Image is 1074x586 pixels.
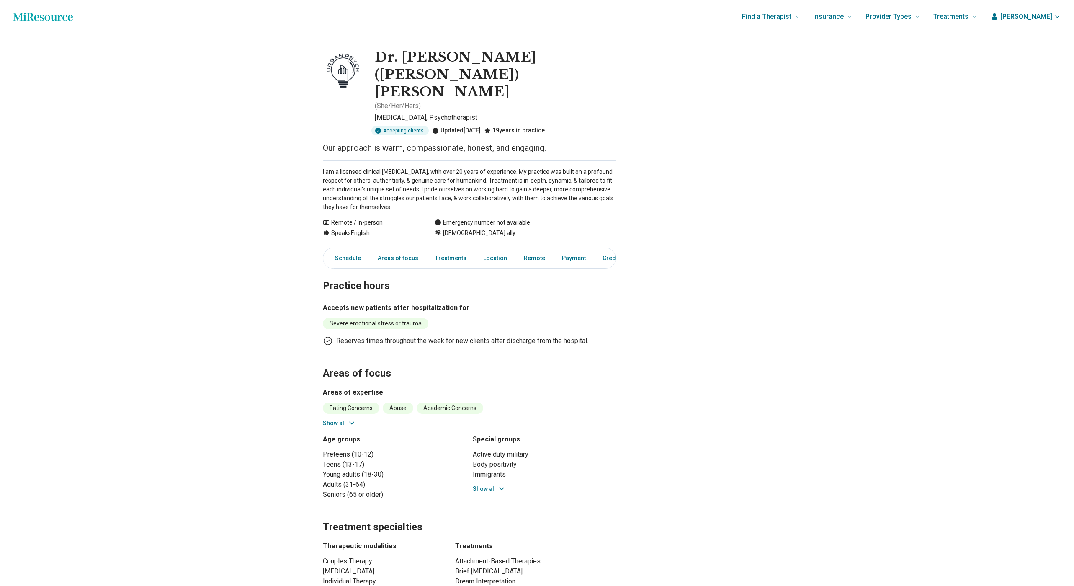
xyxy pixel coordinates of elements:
[375,49,616,101] h1: Dr. [PERSON_NAME] ([PERSON_NAME]) [PERSON_NAME]
[473,470,616,480] li: Immigrants
[323,556,440,566] li: Couples Therapy
[557,250,591,267] a: Payment
[323,259,616,293] h2: Practice hours
[742,11,791,23] span: Find a Therapist
[323,500,616,534] h2: Treatment specialties
[323,490,466,500] li: Seniors (65 or older)
[323,541,440,551] h3: Therapeutic modalities
[455,556,616,566] li: Attachment-Based Therapies
[435,218,530,227] div: Emergency number not available
[323,387,616,398] h3: Areas of expertise
[323,434,466,444] h3: Age groups
[323,566,440,576] li: [MEDICAL_DATA]
[336,336,588,346] p: Reserves times throughout the week for new clients after discharge from the hospital.
[323,142,616,154] p: Our approach is warm, compassionate, honest, and engaging.
[383,403,413,414] li: Abuse
[375,113,616,123] p: [MEDICAL_DATA], Psychotherapist
[323,168,616,212] p: I am a licensed clinical [MEDICAL_DATA], with over 20 years of experience. My practice was built ...
[323,403,379,414] li: Eating Concerns
[323,480,466,490] li: Adults (31-64)
[430,250,471,267] a: Treatments
[325,250,366,267] a: Schedule
[484,126,545,135] div: 19 years in practice
[432,126,481,135] div: Updated [DATE]
[519,250,550,267] a: Remote
[371,126,429,135] div: Accepting clients
[323,218,418,227] div: Remote / In-person
[323,419,356,428] button: Show all
[417,403,483,414] li: Academic Concerns
[473,485,506,493] button: Show all
[373,250,423,267] a: Areas of focus
[990,12,1061,22] button: [PERSON_NAME]
[455,566,616,576] li: Brief [MEDICAL_DATA]
[478,250,512,267] a: Location
[473,449,616,460] li: Active duty military
[375,101,421,111] p: ( She/Her/Hers )
[473,434,616,444] h3: Special groups
[865,11,912,23] span: Provider Types
[1000,12,1052,22] span: [PERSON_NAME]
[473,460,616,470] li: Body positivity
[443,229,515,237] span: [DEMOGRAPHIC_DATA] ally
[13,8,73,25] a: Home page
[323,229,418,237] div: Speaks English
[933,11,968,23] span: Treatments
[813,11,844,23] span: Insurance
[323,449,466,460] li: Preteens (10-12)
[455,541,616,551] h3: Treatments
[598,250,639,267] a: Credentials
[323,318,428,329] li: Severe emotional stress or trauma
[323,49,365,90] img: Dr. Margaret Sawires, Psychologist
[323,303,616,313] h3: Accepts new patients after hospitalization for
[323,460,466,470] li: Teens (13-17)
[323,470,466,480] li: Young adults (18-30)
[323,346,616,381] h2: Areas of focus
